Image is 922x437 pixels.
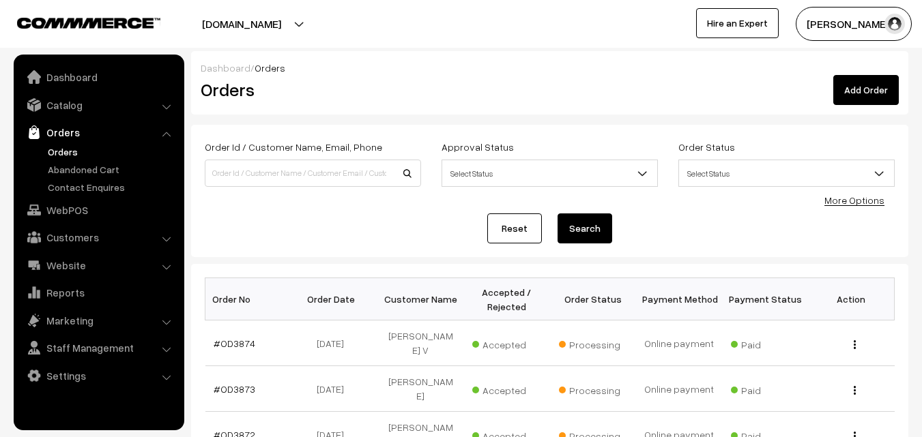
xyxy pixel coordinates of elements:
[833,75,899,105] a: Add Order
[696,8,779,38] a: Hire an Expert
[463,278,549,320] th: Accepted / Rejected
[44,180,179,194] a: Contact Enquires
[679,162,894,185] span: Select Status
[559,380,627,397] span: Processing
[854,386,856,395] img: Menu
[17,65,179,89] a: Dashboard
[17,308,179,333] a: Marketing
[201,79,420,100] h2: Orders
[636,366,722,412] td: Online payment
[17,225,179,250] a: Customers
[17,120,179,145] a: Orders
[472,380,541,397] span: Accepted
[377,278,463,320] th: Customer Name
[17,280,179,305] a: Reports
[205,160,421,187] input: Order Id / Customer Name / Customer Email / Customer Phone
[636,278,722,320] th: Payment Method
[472,334,541,352] span: Accepted
[201,62,250,74] a: Dashboard
[291,278,377,320] th: Order Date
[442,160,658,187] span: Select Status
[808,278,894,320] th: Action
[291,320,377,366] td: [DATE]
[796,7,912,41] button: [PERSON_NAME]
[731,334,799,352] span: Paid
[884,14,905,34] img: user
[558,213,612,243] button: Search
[854,340,856,349] img: Menu
[214,337,255,349] a: #OD3874
[201,61,899,75] div: /
[824,194,884,206] a: More Options
[17,253,179,277] a: Website
[17,363,179,388] a: Settings
[44,162,179,177] a: Abandoned Cart
[377,366,463,412] td: [PERSON_NAME]
[636,320,722,366] td: Online payment
[487,213,542,243] a: Reset
[442,140,514,154] label: Approval Status
[291,366,377,412] td: [DATE]
[377,320,463,366] td: [PERSON_NAME] V
[17,18,160,28] img: COMMMERCE
[255,62,285,74] span: Orders
[214,383,255,395] a: #OD3873
[44,145,179,159] a: Orders
[17,14,136,30] a: COMMMERCE
[678,140,735,154] label: Order Status
[154,7,329,41] button: [DOMAIN_NAME]
[17,93,179,117] a: Catalog
[550,278,636,320] th: Order Status
[678,160,895,187] span: Select Status
[731,380,799,397] span: Paid
[205,140,382,154] label: Order Id / Customer Name, Email, Phone
[559,334,627,352] span: Processing
[17,198,179,222] a: WebPOS
[722,278,808,320] th: Payment Status
[17,335,179,360] a: Staff Management
[205,278,291,320] th: Order No
[442,162,657,185] span: Select Status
